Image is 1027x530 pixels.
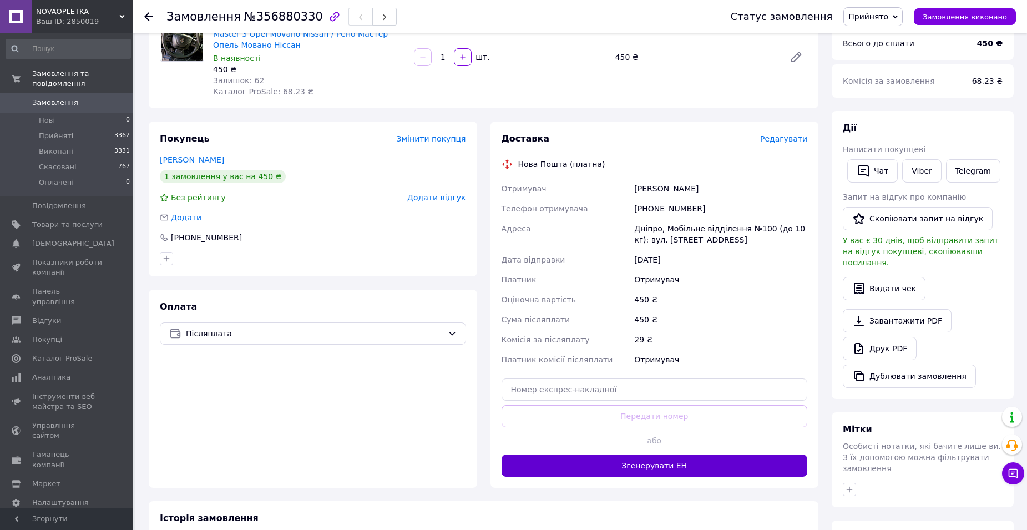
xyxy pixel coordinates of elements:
span: 3331 [114,147,130,157]
span: Панель управління [32,286,103,306]
span: Прийнято [848,12,888,21]
span: або [639,435,670,446]
span: Дії [843,123,857,133]
div: Нова Пошта (платна) [515,159,608,170]
span: Показники роботи компанії [32,258,103,277]
span: Аналітика [32,372,70,382]
span: Мітки [843,424,872,435]
span: Отримувач [502,184,547,193]
a: Viber [902,159,941,183]
span: Платник [502,275,537,284]
span: 0 [126,115,130,125]
span: Виконані [39,147,73,157]
span: Редагувати [760,134,807,143]
button: Замовлення виконано [914,8,1016,25]
span: Покупці [32,335,62,345]
span: Додати [171,213,201,222]
div: [PHONE_NUMBER] [170,232,243,243]
div: шт. [473,52,490,63]
span: Телефон отримувача [502,204,588,213]
span: Написати покупцеві [843,145,925,154]
span: Особисті нотатки, які бачите лише ви. З їх допомогою можна фільтрувати замовлення [843,442,1001,473]
span: Адреса [502,224,531,233]
span: Прийняті [39,131,73,141]
input: Номер експрес-накладної [502,378,808,401]
span: Запит на відгук про компанію [843,193,966,201]
div: [DATE] [632,250,810,270]
span: Додати відгук [407,193,466,202]
span: Повідомлення [32,201,86,211]
span: Комісія за замовлення [843,77,935,85]
a: Друк PDF [843,337,917,360]
a: Чохол - обплетення на кермо для Renault Master 3 Opel Movano Nissan / Рено Мастер Опель Мовано Ні... [213,18,388,49]
span: Історія замовлення [160,513,259,523]
div: Дніпро, Мобільне відділення №100 (до 10 кг): вул. [STREET_ADDRESS] [632,219,810,250]
span: Оплата [160,301,197,312]
span: Залишок: 62 [213,76,264,85]
button: Чат з покупцем [1002,462,1024,484]
span: Каталог ProSale [32,354,92,364]
div: 450 ₴ [611,49,781,65]
a: Telegram [946,159,1000,183]
span: Оплачені [39,178,74,188]
div: Отримувач [632,270,810,290]
span: Замовлення виконано [923,13,1007,21]
span: 767 [118,162,130,172]
span: Змінити покупця [397,134,466,143]
span: Товари та послуги [32,220,103,230]
div: [PHONE_NUMBER] [632,199,810,219]
img: Чохол - обплетення на кермо для Renault Master 3 Opel Movano Nissan / Рено Мастер Опель Мовано Ні... [161,18,203,61]
span: Інструменти веб-майстра та SEO [32,392,103,412]
span: Маркет [32,479,60,489]
div: 450 ₴ [632,310,810,330]
span: Без рейтингу [171,193,226,202]
span: Замовлення [166,10,241,23]
div: 450 ₴ [213,64,405,75]
span: В наявності [213,54,261,63]
span: Замовлення [32,98,78,108]
span: Сума післяплати [502,315,570,324]
span: Оціночна вартість [502,295,576,304]
span: Гаманець компанії [32,450,103,470]
div: 1 замовлення у вас на 450 ₴ [160,170,286,183]
span: №356880330 [244,10,323,23]
div: 29 ₴ [632,330,810,350]
span: Каталог ProSale: 68.23 ₴ [213,87,313,96]
button: Згенерувати ЕН [502,455,808,477]
span: Доставка [502,133,550,144]
div: Статус замовлення [731,11,833,22]
span: 0 [126,178,130,188]
span: У вас є 30 днів, щоб відправити запит на відгук покупцеві, скопіювавши посилання. [843,236,999,267]
div: [PERSON_NAME] [632,179,810,199]
a: Редагувати [785,46,807,68]
span: Платник комісії післяплати [502,355,613,364]
button: Видати чек [843,277,925,300]
span: [DEMOGRAPHIC_DATA] [32,239,114,249]
span: Нові [39,115,55,125]
div: Повернутися назад [144,11,153,22]
a: [PERSON_NAME] [160,155,224,164]
span: NOVAOPLETKA [36,7,119,17]
span: Комісія за післяплату [502,335,590,344]
span: Всього до сплати [843,39,914,48]
span: Замовлення та повідомлення [32,69,133,89]
div: 450 ₴ [632,290,810,310]
span: 3362 [114,131,130,141]
input: Пошук [6,39,131,59]
span: Відгуки [32,316,61,326]
button: Дублювати замовлення [843,365,976,388]
span: Дата відправки [502,255,565,264]
div: Ваш ID: 2850019 [36,17,133,27]
button: Чат [847,159,898,183]
span: Налаштування [32,498,89,508]
button: Скопіювати запит на відгук [843,207,993,230]
b: 450 ₴ [977,39,1003,48]
div: Отримувач [632,350,810,370]
a: Завантажити PDF [843,309,952,332]
span: 68.23 ₴ [972,77,1003,85]
span: Управління сайтом [32,421,103,441]
span: Скасовані [39,162,77,172]
span: Післяплата [186,327,443,340]
span: Покупець [160,133,210,144]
